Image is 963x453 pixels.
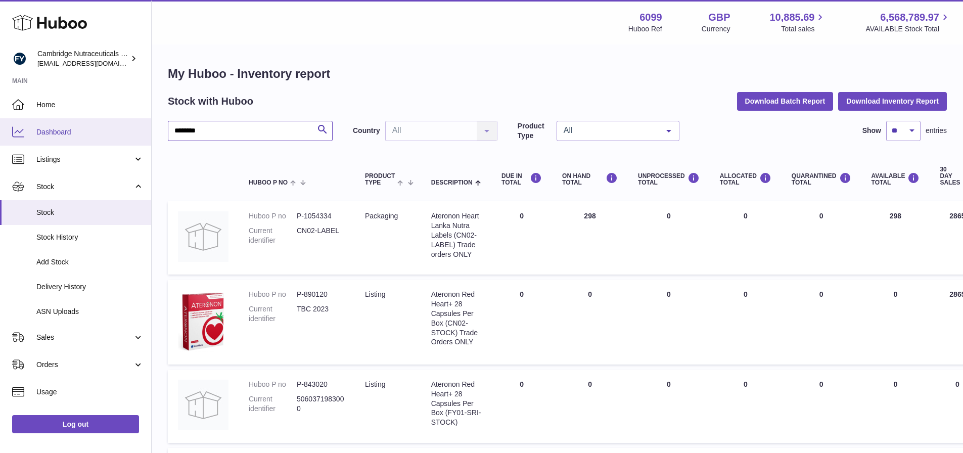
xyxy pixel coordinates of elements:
a: 10,885.69 Total sales [769,11,826,34]
h2: Stock with Huboo [168,95,253,108]
span: Delivery History [36,282,144,292]
span: Usage [36,387,144,397]
span: entries [926,126,947,135]
dd: P-890120 [297,290,345,299]
div: Ateronon Red Heart+ 28 Capsules Per Box (FY01-SRI-STOCK) [431,380,481,427]
td: 0 [710,201,782,275]
dd: 5060371983000 [297,394,345,414]
span: Dashboard [36,127,144,137]
span: [EMAIL_ADDRESS][DOMAIN_NAME] [37,59,149,67]
dt: Huboo P no [249,290,297,299]
span: 0 [819,212,823,220]
span: Home [36,100,144,110]
img: huboo@camnutra.com [12,51,27,66]
td: 0 [710,280,782,365]
td: 298 [552,201,628,275]
span: Stock [36,182,133,192]
div: Cambridge Nutraceuticals Ltd [37,49,128,68]
td: 0 [710,370,782,443]
span: packaging [365,212,398,220]
div: Ateronon Red Heart+ 28 Capsules Per Box (CN02-STOCK) Trade Orders ONLY [431,290,481,347]
td: 0 [861,280,930,365]
span: Sales [36,333,133,342]
span: 0 [819,290,823,298]
span: 0 [819,380,823,388]
span: Huboo P no [249,179,288,186]
span: ASN Uploads [36,307,144,316]
span: Stock History [36,233,144,242]
td: 0 [861,370,930,443]
td: 0 [491,370,552,443]
label: Show [862,126,881,135]
a: Log out [12,415,139,433]
span: Total sales [781,24,826,34]
span: 6,568,789.97 [880,11,939,24]
a: 6,568,789.97 AVAILABLE Stock Total [865,11,951,34]
dd: P-1054334 [297,211,345,221]
span: listing [365,290,385,298]
h1: My Huboo - Inventory report [168,66,947,82]
button: Download Batch Report [737,92,834,110]
td: 0 [628,370,710,443]
span: Stock [36,208,144,217]
div: Ateronon Heart Lanka Nutra Labels (CN02-LABEL) Trade orders ONLY [431,211,481,259]
div: ALLOCATED Total [720,172,771,186]
button: Download Inventory Report [838,92,947,110]
div: ON HAND Total [562,172,618,186]
strong: 6099 [639,11,662,24]
td: 0 [552,280,628,365]
dt: Current identifier [249,394,297,414]
dt: Current identifier [249,226,297,245]
span: 10,885.69 [769,11,814,24]
dt: Huboo P no [249,380,297,389]
td: 0 [628,201,710,275]
td: 0 [491,280,552,365]
strong: GBP [708,11,730,24]
img: product image [178,380,228,430]
div: UNPROCESSED Total [638,172,700,186]
div: AVAILABLE Total [872,172,920,186]
label: Country [353,126,380,135]
span: Listings [36,155,133,164]
img: product image [178,290,228,352]
span: Add Stock [36,257,144,267]
dd: P-843020 [297,380,345,389]
div: QUARANTINED Total [792,172,851,186]
span: All [561,125,659,135]
img: product image [178,211,228,262]
dt: Current identifier [249,304,297,324]
div: DUE IN TOTAL [501,172,542,186]
span: Product Type [365,173,395,186]
span: Orders [36,360,133,370]
dd: TBC 2023 [297,304,345,324]
span: listing [365,380,385,388]
div: Huboo Ref [628,24,662,34]
label: Product Type [518,121,552,141]
dt: Huboo P no [249,211,297,221]
td: 0 [628,280,710,365]
div: Currency [702,24,730,34]
span: AVAILABLE Stock Total [865,24,951,34]
td: 298 [861,201,930,275]
span: Description [431,179,473,186]
td: 0 [491,201,552,275]
td: 0 [552,370,628,443]
dd: CN02-LABEL [297,226,345,245]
